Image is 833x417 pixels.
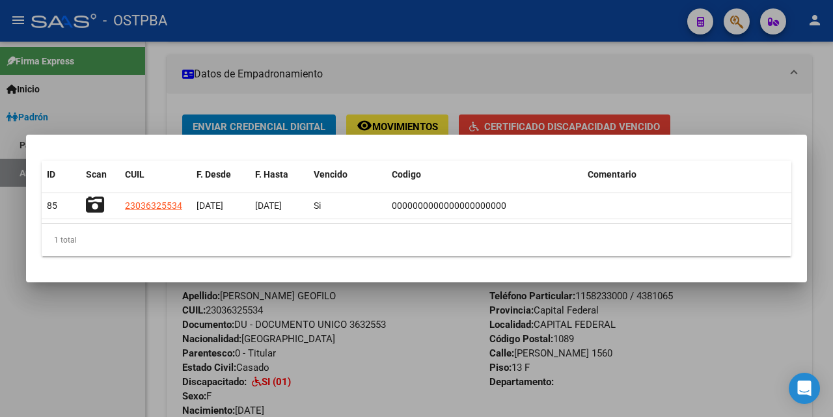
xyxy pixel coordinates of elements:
span: CUIL [125,169,144,180]
datatable-header-cell: Scan [81,161,120,189]
span: Vencido [314,169,348,180]
span: [DATE] [197,200,223,211]
span: [DATE] [255,200,282,211]
datatable-header-cell: CUIL [120,161,191,189]
span: 85 [47,200,57,211]
span: F. Desde [197,169,231,180]
span: Comentario [588,169,636,180]
span: Scan [86,169,107,180]
datatable-header-cell: F. Hasta [250,161,308,189]
datatable-header-cell: ID [42,161,81,189]
datatable-header-cell: Comentario [582,161,791,189]
datatable-header-cell: Vencido [308,161,387,189]
div: 1 total [42,224,791,256]
datatable-header-cell: Codigo [387,161,582,189]
span: 0000000000000000000000 [392,200,506,211]
div: Open Intercom Messenger [789,373,820,404]
span: ID [47,169,55,180]
span: Si [314,200,321,211]
datatable-header-cell: F. Desde [191,161,250,189]
span: F. Hasta [255,169,288,180]
span: Codigo [392,169,421,180]
span: 23036325534 [125,200,182,211]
